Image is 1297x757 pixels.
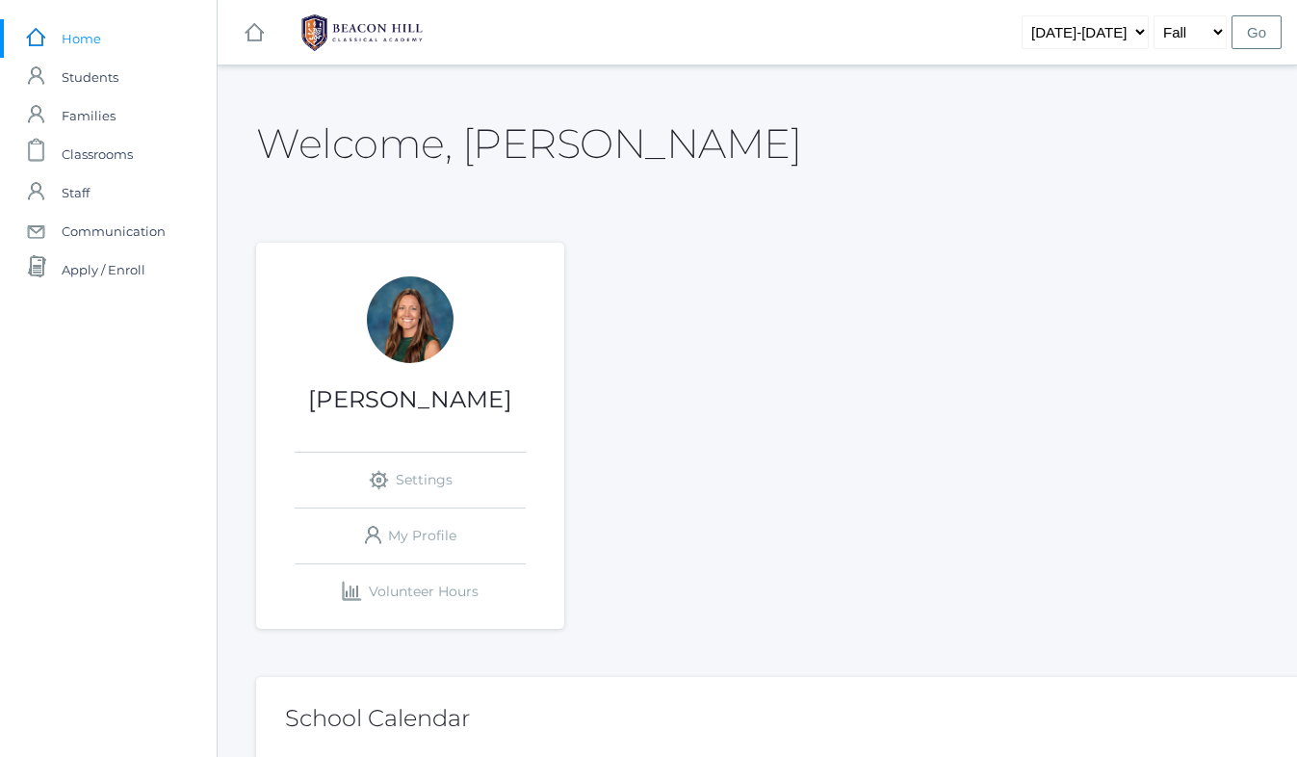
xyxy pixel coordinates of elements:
img: 1_BHCALogos-05.png [290,9,434,57]
div: Andrea Deutsch [367,276,454,363]
h1: [PERSON_NAME] [256,387,564,412]
a: Settings [295,453,526,508]
input: Go [1232,15,1282,49]
span: Apply / Enroll [62,250,145,289]
span: Home [62,19,101,58]
h2: Welcome, [PERSON_NAME] [256,121,801,166]
span: Classrooms [62,135,133,173]
a: Volunteer Hours [295,564,526,619]
span: Students [62,58,118,96]
span: Staff [62,173,90,212]
span: Families [62,96,116,135]
span: Communication [62,212,166,250]
a: My Profile [295,509,526,563]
